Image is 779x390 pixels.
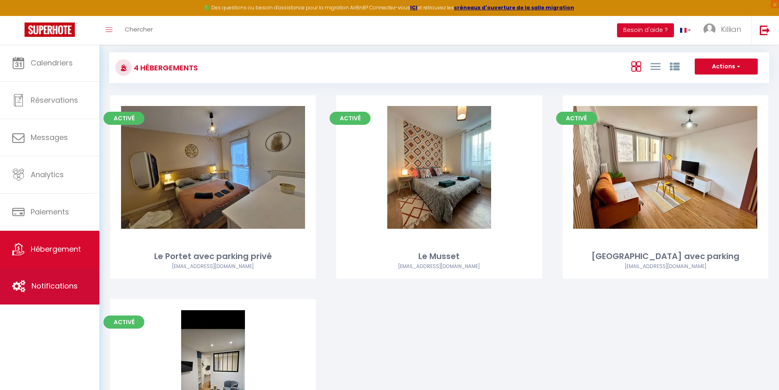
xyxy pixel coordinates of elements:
[31,244,81,254] span: Hébergement
[25,23,75,37] img: Super Booking
[454,4,574,11] a: créneaux d'ouverture de la salle migration
[31,169,64,180] span: Analytics
[670,59,680,73] a: Vue par Groupe
[132,59,198,77] h3: 4 Hébergements
[760,25,770,35] img: logout
[336,263,542,271] div: Airbnb
[110,250,316,263] div: Le Portet avec parking privé
[119,16,159,45] a: Chercher
[631,59,641,73] a: Vue en Box
[31,281,78,291] span: Notifications
[31,95,78,105] span: Réservations
[7,3,31,28] button: Ouvrir le widget de chat LiveChat
[721,24,741,34] span: Killian
[330,112,370,125] span: Activé
[703,23,716,36] img: ...
[651,59,660,73] a: Vue en Liste
[697,16,751,45] a: ... Killian
[103,112,144,125] span: Activé
[110,263,316,271] div: Airbnb
[695,59,758,75] button: Actions
[31,207,69,217] span: Paiements
[563,250,768,263] div: [GEOGRAPHIC_DATA] avec parking
[31,58,73,68] span: Calendriers
[410,4,418,11] a: ICI
[563,263,768,271] div: Airbnb
[31,132,68,142] span: Messages
[336,250,542,263] div: Le Musset
[617,23,674,37] button: Besoin d'aide ?
[103,316,144,329] span: Activé
[125,25,153,34] span: Chercher
[556,112,597,125] span: Activé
